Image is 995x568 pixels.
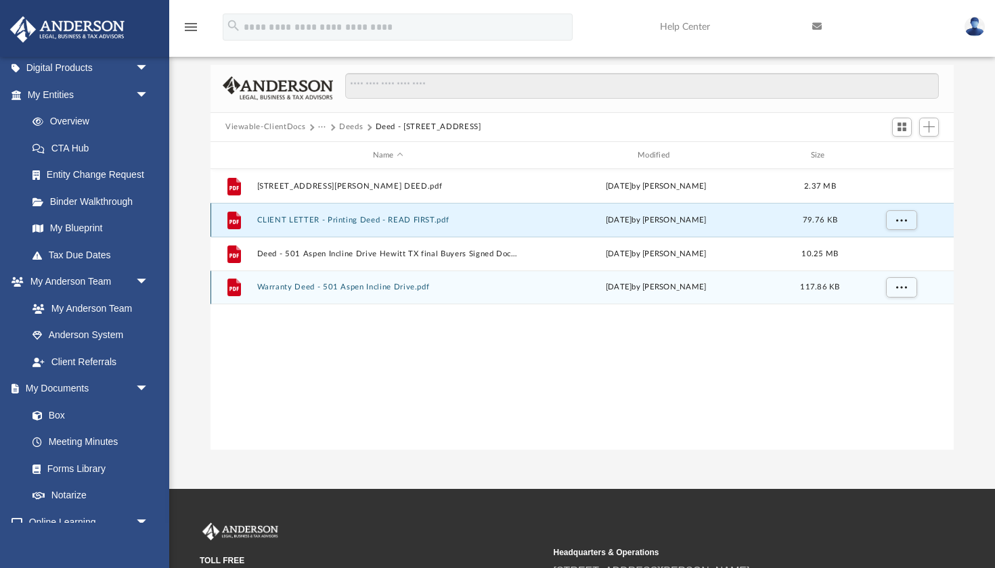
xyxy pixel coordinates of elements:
[19,188,169,215] a: Binder Walkthrough
[6,16,129,43] img: Anderson Advisors Platinum Portal
[257,182,519,191] button: [STREET_ADDRESS][PERSON_NAME] DEED.pdf
[135,375,162,403] span: arrow_drop_down
[525,282,787,294] div: [DATE] by [PERSON_NAME]
[200,523,281,540] img: Anderson Advisors Platinum Portal
[339,121,363,133] button: Deeds
[345,73,939,99] input: Search files and folders
[525,248,787,260] div: [DATE] by [PERSON_NAME]
[801,250,838,258] span: 10.25 MB
[19,429,162,456] a: Meeting Minutes
[525,149,787,162] div: Modified
[19,295,156,322] a: My Anderson Team
[793,149,847,162] div: Size
[525,214,787,227] div: [DATE] by [PERSON_NAME]
[225,121,305,133] button: Viewable-ClientDocs
[803,216,837,224] span: 79.76 KB
[892,118,912,137] button: Switch to Grid View
[318,121,327,133] button: ···
[19,135,169,162] a: CTA Hub
[135,268,162,296] span: arrow_drop_down
[257,250,519,258] button: Deed - 501 Aspen Incline Drive Hewitt TX final Buyers Signed Documents from title company.pdf
[9,81,169,108] a: My Entitiesarrow_drop_down
[19,108,169,135] a: Overview
[19,241,169,268] a: Tax Due Dates
[9,268,162,295] a: My Anderson Teamarrow_drop_down
[9,55,169,82] a: Digital Productsarrow_drop_down
[19,215,162,242] a: My Blueprint
[19,402,156,429] a: Box
[800,284,839,291] span: 117.86 KB
[226,18,241,33] i: search
[257,216,519,224] button: CLIENT LETTER - Printing Deed - READ FIRST.pdf
[135,81,162,109] span: arrow_drop_down
[9,508,162,536] a: Online Learningarrow_drop_down
[853,149,948,162] div: id
[217,149,250,162] div: id
[19,455,156,482] a: Forms Library
[886,210,917,231] button: More options
[257,283,519,292] button: Warranty Deed - 501 Aspen Incline Drive.pdf
[19,348,162,375] a: Client Referrals
[965,17,985,37] img: User Pic
[135,508,162,536] span: arrow_drop_down
[183,19,199,35] i: menu
[919,118,939,137] button: Add
[200,554,544,567] small: TOLL FREE
[376,121,481,133] button: Deed - [STREET_ADDRESS]
[9,375,162,402] a: My Documentsarrow_drop_down
[525,181,787,193] div: [DATE] by [PERSON_NAME]
[804,183,836,190] span: 2.37 MB
[183,26,199,35] a: menu
[554,546,898,559] small: Headquarters & Operations
[211,169,954,450] div: grid
[886,278,917,298] button: More options
[19,322,162,349] a: Anderson System
[257,149,519,162] div: Name
[135,55,162,82] span: arrow_drop_down
[19,162,169,189] a: Entity Change Request
[19,482,162,509] a: Notarize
